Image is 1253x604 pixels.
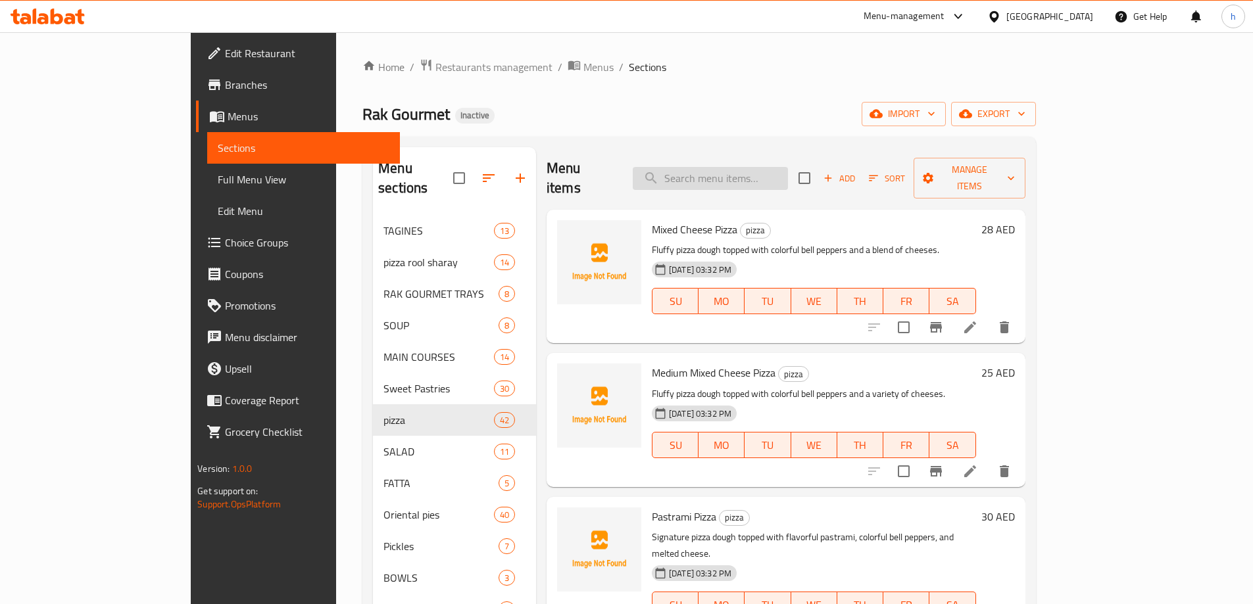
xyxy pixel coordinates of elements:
[951,102,1036,126] button: export
[383,223,494,239] span: TAGINES
[383,507,494,523] span: Oriental pies
[207,132,400,164] a: Sections
[494,223,515,239] div: items
[378,158,453,198] h2: Menu sections
[495,446,514,458] span: 11
[373,404,536,436] div: pizza42
[791,432,837,458] button: WE
[494,254,515,270] div: items
[557,363,641,448] img: Medium Mixed Cheese Pizza
[862,102,946,126] button: import
[225,77,389,93] span: Branches
[383,444,494,459] div: SALAD
[197,460,230,477] span: Version:
[652,242,976,258] p: Fluffy pizza dough topped with colorful bell peppers and a blend of cheeses.
[383,538,499,554] div: Pickles
[981,363,1015,382] h6: 25 AED
[225,266,389,282] span: Coupons
[196,101,400,132] a: Menus
[373,246,536,278] div: pizza rool sharay14
[499,570,515,586] div: items
[383,412,494,428] span: pizza
[920,312,952,343] button: Branch-specific-item
[495,351,514,363] span: 14
[197,496,281,513] a: Support.OpsPlatform
[499,286,515,302] div: items
[704,436,739,455] span: MO
[935,436,970,455] span: SA
[843,436,878,455] span: TH
[383,381,494,396] span: Sweet Pastries
[499,475,515,491] div: items
[929,432,975,458] button: SA
[750,292,785,311] span: TU
[373,341,536,373] div: MAIN COURSES14
[633,167,788,190] input: search
[889,292,924,311] span: FR
[383,286,499,302] span: RAK GOURMET TRAYS
[499,572,514,584] span: 3
[741,223,770,238] span: pizza
[797,436,832,455] span: WE
[196,416,400,448] a: Grocery Checklist
[818,168,860,189] button: Add
[750,436,785,455] span: TU
[652,386,976,402] p: Fluffy pizza dough topped with colorful bell peppers and a variety of cheeses.
[499,477,514,490] span: 5
[410,59,414,75] li: /
[818,168,860,189] span: Add item
[962,106,1025,122] span: export
[218,203,389,219] span: Edit Menu
[652,432,699,458] button: SU
[869,171,905,186] span: Sort
[495,256,514,269] span: 14
[619,59,624,75] li: /
[383,475,499,491] div: FATTA
[373,215,536,246] div: TAGINES13
[225,329,389,345] span: Menu disclaimer
[494,349,515,365] div: items
[914,158,1025,198] button: Manage items
[383,570,499,586] span: BOWLS
[494,444,515,459] div: items
[889,436,924,455] span: FR
[383,317,499,333] span: SOUP
[383,349,494,365] span: MAIN COURSES
[228,108,389,124] span: Menus
[196,384,400,416] a: Coverage Report
[704,292,739,311] span: MO
[557,220,641,304] img: Mixed Cheese Pizza
[494,412,515,428] div: items
[383,254,494,270] span: pizza rool sharay
[652,363,775,383] span: Medium Mixed Cheese Pizza
[658,436,693,455] span: SU
[373,530,536,562] div: Pickles7
[373,373,536,404] div: Sweet Pastries30
[699,432,745,458] button: MO
[864,9,945,24] div: Menu-management
[547,158,617,198] h2: Menu items
[883,432,929,458] button: FR
[196,321,400,353] a: Menu disclaimer
[445,164,473,192] span: Select all sections
[218,172,389,187] span: Full Menu View
[196,37,400,69] a: Edit Restaurant
[791,288,837,314] button: WE
[929,288,975,314] button: SA
[373,278,536,310] div: RAK GOURMET TRAYS8
[495,225,514,237] span: 13
[495,383,514,395] span: 30
[989,455,1020,487] button: delete
[890,457,918,485] span: Select to update
[778,366,809,382] div: pizza
[499,538,515,554] div: items
[822,171,857,186] span: Add
[196,290,400,321] a: Promotions
[860,168,914,189] span: Sort items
